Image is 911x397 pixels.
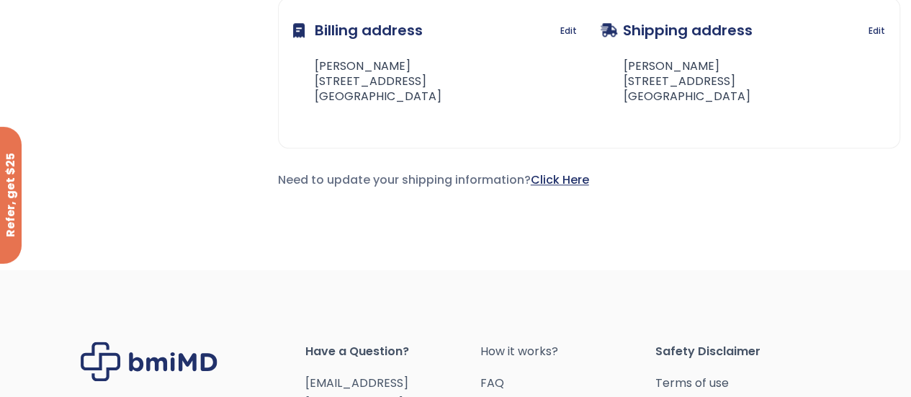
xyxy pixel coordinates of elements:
[560,21,577,41] a: Edit
[293,12,423,48] h3: Billing address
[278,171,589,188] span: Need to update your shipping information?
[480,342,655,362] a: How it works?
[655,373,830,393] a: Terms of use
[293,59,441,104] address: [PERSON_NAME] [STREET_ADDRESS] [GEOGRAPHIC_DATA]
[531,171,589,188] a: Click Here
[655,342,830,362] span: Safety Disclaimer
[601,12,753,48] h3: Shipping address
[869,21,885,41] a: Edit
[601,59,750,104] address: [PERSON_NAME] [STREET_ADDRESS] [GEOGRAPHIC_DATA]
[480,373,655,393] a: FAQ
[81,342,217,381] img: Brand Logo
[305,342,480,362] span: Have a Question?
